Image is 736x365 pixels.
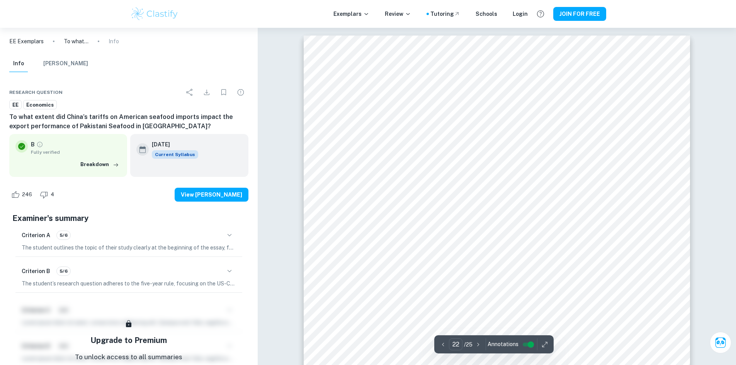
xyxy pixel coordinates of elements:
[553,7,606,21] button: JOIN FOR FREE
[534,7,547,20] button: Help and Feedback
[710,332,731,353] button: Ask Clai
[488,340,518,348] span: Annotations
[90,334,167,346] h5: Upgrade to Premium
[31,140,35,149] p: B
[199,85,214,100] div: Download
[57,268,70,275] span: 5/6
[513,10,528,18] a: Login
[233,85,248,100] div: Report issue
[78,159,121,170] button: Breakdown
[175,188,248,202] button: View [PERSON_NAME]
[9,89,63,96] span: Research question
[22,267,50,275] h6: Criterion B
[9,55,28,72] button: Info
[9,100,22,110] a: EE
[18,191,36,199] span: 246
[31,149,121,156] span: Fully verified
[75,352,182,362] p: To unlock access to all summaries
[333,10,369,18] p: Exemplars
[43,55,88,72] button: [PERSON_NAME]
[38,188,58,201] div: Dislike
[22,279,236,288] p: The student’s research question adheres to the five-year rule, focusing on the US-China trade war...
[385,10,411,18] p: Review
[430,10,460,18] a: Tutoring
[22,243,236,252] p: The student outlines the topic of their study clearly at the beginning of the essay, focusing on ...
[9,37,44,46] a: EE Exemplars
[23,100,57,110] a: Economics
[9,112,248,131] h6: To what extent did China’s tariffs on American seafood imports impact the export performance of P...
[152,150,198,159] div: This exemplar is based on the current syllabus. Feel free to refer to it for inspiration/ideas wh...
[22,231,50,239] h6: Criterion A
[9,188,36,201] div: Like
[10,101,21,109] span: EE
[46,191,58,199] span: 4
[464,340,473,349] p: / 25
[57,232,70,239] span: 5/6
[152,140,192,149] h6: [DATE]
[24,101,56,109] span: Economics
[216,85,231,100] div: Bookmark
[130,6,179,22] img: Clastify logo
[109,37,119,46] p: Info
[12,212,245,224] h5: Examiner's summary
[64,37,88,46] p: To what extent did China’s tariffs on American seafood imports impact the export performance of P...
[182,85,197,100] div: Share
[36,141,43,148] a: Grade fully verified
[152,150,198,159] span: Current Syllabus
[476,10,497,18] a: Schools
